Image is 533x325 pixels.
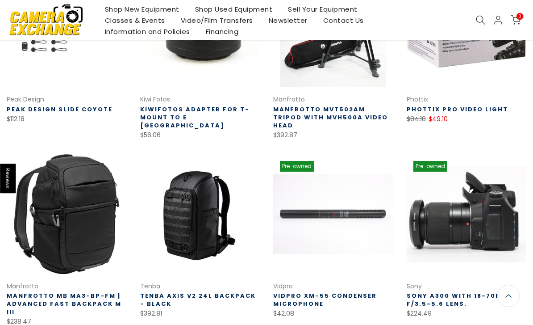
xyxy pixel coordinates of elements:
[140,95,170,104] a: Kiwi Fotos
[497,285,520,307] a: Back to the top
[273,95,305,104] a: Manfrotto
[280,4,366,15] a: Sell Your Equipment
[7,282,38,291] a: Manfrotto
[140,291,256,308] a: Tenba Axis v2 24L Backpack - Black
[407,291,508,308] a: Sony A300 with 18-70mm f/3.5-5.6 Lens.
[97,26,198,37] a: Information and Policies
[429,114,448,125] ins: $49.10
[273,291,377,308] a: Vidpro XM-55 Condenser Microphone
[273,105,388,130] a: Manfrotto MVT502AM Tripod with MVH500A Video Head
[140,105,250,130] a: KiwiFotos Adapter for T-Mount to E [GEOGRAPHIC_DATA]
[7,114,127,125] div: $112.18
[407,308,527,319] div: $224.49
[140,282,160,291] a: Tenba
[198,26,246,37] a: Financing
[407,114,426,123] del: $84.18
[140,308,260,319] div: $392.81
[7,105,112,114] a: Peak Design Slide Coyote
[261,15,315,26] a: Newsletter
[511,15,521,25] a: 0
[273,282,293,291] a: Vidpro
[516,13,523,20] span: 0
[407,282,422,291] a: Sony
[187,4,280,15] a: Shop Used Equipment
[7,291,121,316] a: Manfrotto MB MA3-BP-FM | Advanced Fast Backpack M III
[273,308,393,319] div: $42.08
[97,15,173,26] a: Classes & Events
[407,95,428,104] a: Phottix
[7,95,44,104] a: Peak Design
[273,130,393,141] div: $392.87
[140,130,260,141] div: $56.06
[315,15,371,26] a: Contact Us
[173,15,261,26] a: Video/Film Transfers
[97,4,187,15] a: Shop New Equipment
[407,105,508,114] a: Phottix PRO Video Light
